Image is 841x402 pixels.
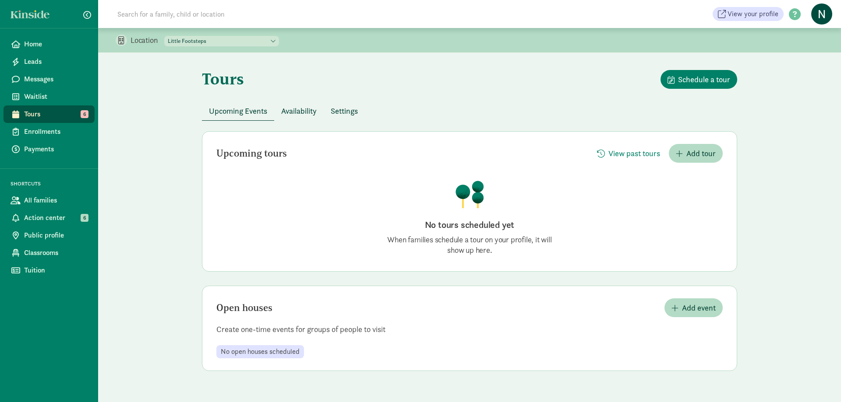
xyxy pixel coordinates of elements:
[4,209,95,227] a: Action center 6
[202,324,737,335] p: Create one-time events for groups of people to visit
[728,9,778,19] span: View your profile
[24,56,88,67] span: Leads
[4,262,95,279] a: Tuition
[24,265,88,276] span: Tuition
[382,219,557,231] h2: No tours scheduled yet
[590,144,667,163] button: View past tours
[324,101,365,120] button: Settings
[81,214,88,222] span: 6
[4,140,95,158] a: Payments
[4,123,95,140] a: Enrollments
[131,35,164,45] p: Location
[24,230,88,241] span: Public profile
[4,70,95,88] a: Messages
[24,39,88,49] span: Home
[686,147,716,159] span: Add tour
[682,302,716,314] span: Add event
[221,348,300,356] span: No open houses scheduled
[24,213,88,223] span: Action center
[24,248,88,258] span: Classrooms
[382,234,557,255] p: When families schedule a tour on your profile, it will show up here.
[4,35,95,53] a: Home
[24,126,88,137] span: Enrollments
[590,149,667,159] a: View past tours
[669,144,723,163] button: Add tour
[4,105,95,123] a: Tours 6
[24,195,88,206] span: All families
[4,227,95,244] a: Public profile
[4,192,95,209] a: All families
[202,101,274,120] button: Upcoming Events
[216,148,287,159] h2: Upcoming tours
[4,53,95,70] a: Leads
[24,109,88,119] span: Tours
[4,244,95,262] a: Classrooms
[216,303,272,313] h2: Open houses
[202,70,244,87] h1: Tours
[112,5,358,23] input: Search for a family, child or location
[608,147,660,159] span: View past tours
[331,105,358,117] span: Settings
[4,88,95,105] a: Waitlist
[455,180,484,208] img: illustration-trees.png
[664,298,723,317] button: Add event
[81,110,88,118] span: 6
[797,360,841,402] iframe: Chat Widget
[274,101,324,120] button: Availability
[24,74,88,84] span: Messages
[24,91,88,102] span: Waitlist
[24,144,88,154] span: Payments
[209,105,267,117] span: Upcoming Events
[661,70,737,89] button: Schedule a tour
[678,73,730,85] span: Schedule a tour
[713,7,784,21] a: View your profile
[281,105,317,117] span: Availability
